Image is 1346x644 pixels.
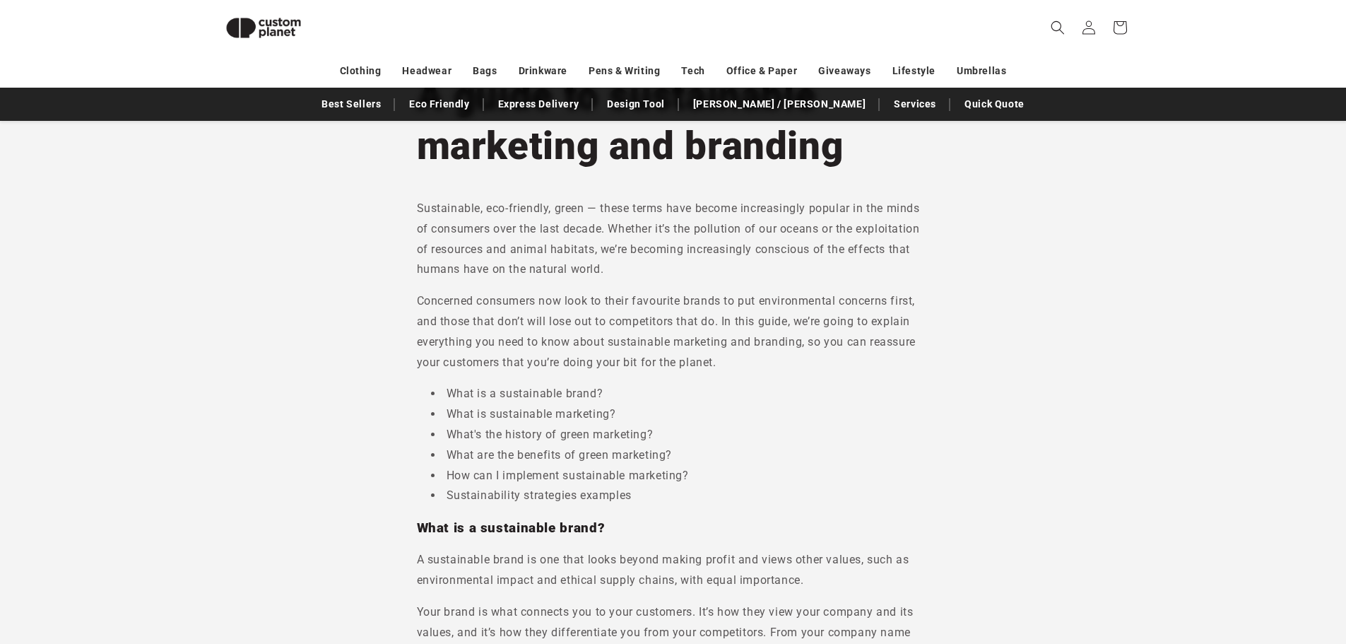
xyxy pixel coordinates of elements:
[431,404,930,425] li: What is sustainable marketing?
[681,59,704,83] a: Tech
[600,92,672,117] a: Design Tool
[892,59,935,83] a: Lifestyle
[402,92,476,117] a: Eco Friendly
[491,92,586,117] a: Express Delivery
[340,59,382,83] a: Clothing
[519,59,567,83] a: Drinkware
[431,486,930,506] li: Sustainability strategies examples
[1110,491,1346,644] iframe: Chat Widget
[431,384,930,404] li: What is a sustainable brand?
[431,466,930,486] li: How can I implement sustainable marketing?
[417,291,930,373] p: Concerned consumers now look to their favourite brands to put environmental concerns first, and t...
[417,550,930,591] p: A sustainable brand is one that looks beyond making profit and views other values, such as enviro...
[314,92,388,117] a: Best Sellers
[431,425,930,445] li: What's the history of green marketing?
[726,59,797,83] a: Office & Paper
[473,59,497,83] a: Bags
[214,6,313,50] img: Custom Planet
[686,92,873,117] a: [PERSON_NAME] / [PERSON_NAME]
[818,59,870,83] a: Giveaways
[1042,12,1073,43] summary: Search
[589,59,660,83] a: Pens & Writing
[957,92,1032,117] a: Quick Quote
[417,199,930,280] p: Sustainable, eco-friendly, green — these terms have become increasingly popular in the minds of c...
[402,59,451,83] a: Headwear
[957,59,1006,83] a: Umbrellas
[887,92,943,117] a: Services
[417,520,930,537] h3: What is a sustainable brand?
[431,445,930,466] li: What are the benefits of green marketing?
